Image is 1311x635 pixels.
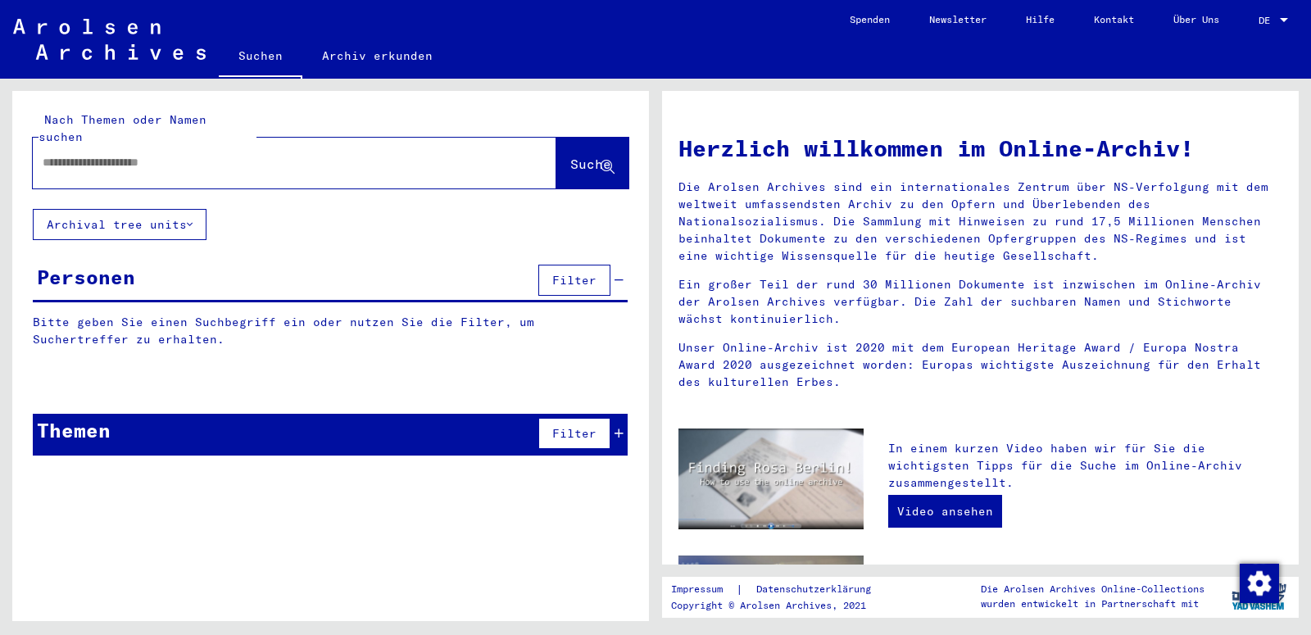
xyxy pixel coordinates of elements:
[888,440,1282,492] p: In einem kurzen Video haben wir für Sie die wichtigsten Tipps für die Suche im Online-Archiv zusa...
[671,581,736,598] a: Impressum
[981,596,1204,611] p: wurden entwickelt in Partnerschaft mit
[556,138,628,188] button: Suche
[219,36,302,79] a: Suchen
[671,581,891,598] div: |
[552,273,597,288] span: Filter
[678,276,1282,328] p: Ein großer Teil der rund 30 Millionen Dokumente ist inzwischen im Online-Archiv der Arolsen Archi...
[1228,576,1290,617] img: yv_logo.png
[678,131,1282,166] h1: Herzlich willkommen im Online-Archiv!
[552,426,597,441] span: Filter
[678,339,1282,391] p: Unser Online-Archiv ist 2020 mit dem European Heritage Award / Europa Nostra Award 2020 ausgezeic...
[678,429,864,529] img: video.jpg
[1239,563,1278,602] div: Zustimmung ändern
[888,495,1002,528] a: Video ansehen
[981,582,1204,596] p: Die Arolsen Archives Online-Collections
[678,179,1282,265] p: Die Arolsen Archives sind ein internationales Zentrum über NS-Verfolgung mit dem weltweit umfasse...
[33,209,206,240] button: Archival tree units
[743,581,891,598] a: Datenschutzerklärung
[1259,15,1277,26] span: DE
[671,598,891,613] p: Copyright © Arolsen Archives, 2021
[570,156,611,172] span: Suche
[538,418,610,449] button: Filter
[37,262,135,292] div: Personen
[302,36,452,75] a: Archiv erkunden
[13,19,206,60] img: Arolsen_neg.svg
[33,314,628,348] p: Bitte geben Sie einen Suchbegriff ein oder nutzen Sie die Filter, um Suchertreffer zu erhalten.
[538,265,610,296] button: Filter
[37,415,111,445] div: Themen
[1240,564,1279,603] img: Zustimmung ändern
[39,112,206,144] mat-label: Nach Themen oder Namen suchen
